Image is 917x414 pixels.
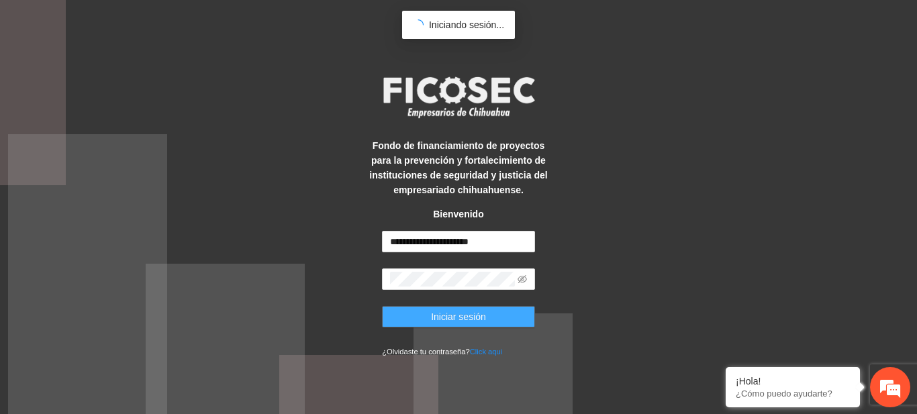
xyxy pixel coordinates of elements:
[433,209,483,219] strong: Bienvenido
[375,72,542,122] img: logo
[431,309,486,324] span: Iniciar sesión
[382,306,535,327] button: Iniciar sesión
[518,274,527,284] span: eye-invisible
[736,376,850,386] div: ¡Hola!
[736,389,850,399] p: ¿Cómo puedo ayudarte?
[369,140,547,195] strong: Fondo de financiamiento de proyectos para la prevención y fortalecimiento de instituciones de seg...
[429,19,504,30] span: Iniciando sesión...
[470,348,503,356] a: Click aqui
[413,19,424,30] span: loading
[382,348,502,356] small: ¿Olvidaste tu contraseña?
